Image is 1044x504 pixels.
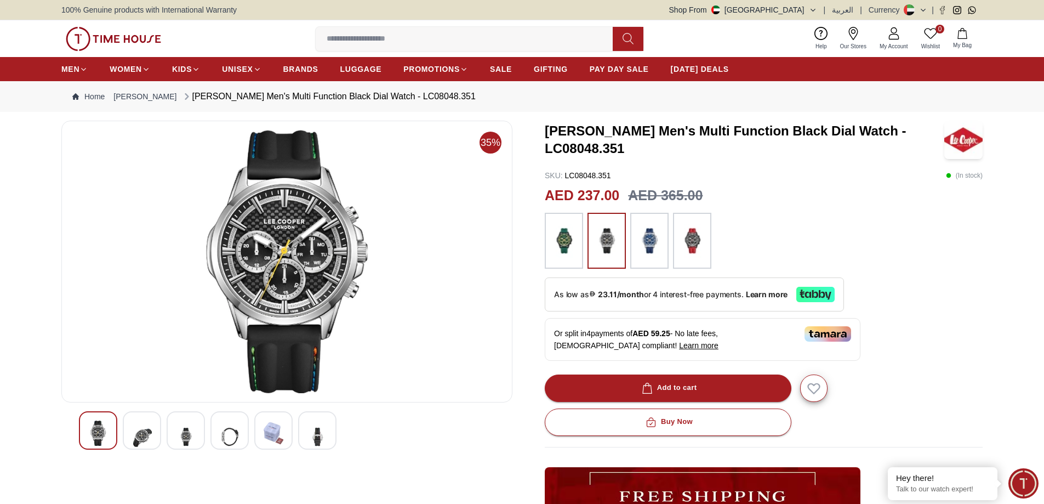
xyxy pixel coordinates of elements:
span: [DATE] DEALS [671,64,729,75]
span: LUGGAGE [340,64,382,75]
img: Tamara [805,326,851,342]
button: العربية [832,4,853,15]
div: Currency [869,4,904,15]
img: ... [678,218,706,263]
div: Add to cart [640,382,697,394]
a: Facebook [938,6,946,14]
div: Buy Now [643,416,693,428]
a: UNISEX [222,59,261,79]
button: Add to cart [545,375,791,402]
span: PAY DAY SALE [590,64,649,75]
img: ... [66,27,161,51]
img: LEE COOPER Men Multi Function Dark Green Dial Watch - LC08048.077 [220,421,239,453]
img: LEE COOPER Men Multi Function Dark Green Dial Watch - LC08048.077 [132,421,152,453]
img: LEE COOPER Men Multi Function Dark Green Dial Watch - LC08048.077 [176,421,196,453]
span: | [824,4,826,15]
span: SALE [490,64,512,75]
a: [DATE] DEALS [671,59,729,79]
div: Or split in 4 payments of - No late fees, [DEMOGRAPHIC_DATA] compliant! [545,318,860,361]
a: BRANDS [283,59,318,79]
span: 0 [935,25,944,33]
h2: AED 237.00 [545,185,619,206]
div: Chat Widget [1008,468,1039,499]
a: PROMOTIONS [403,59,468,79]
a: SALE [490,59,512,79]
h3: [PERSON_NAME] Men's Multi Function Black Dial Watch - LC08048.351 [545,122,944,157]
img: ... [593,218,620,263]
span: SKU : [545,171,563,180]
a: MEN [61,59,88,79]
span: WOMEN [110,64,142,75]
p: LC08048.351 [545,170,611,181]
a: Whatsapp [968,6,976,14]
span: KIDS [172,64,192,75]
span: | [860,4,862,15]
span: AED 59.25 [632,329,670,338]
h3: AED 365.00 [628,185,703,206]
img: LEE COOPER Men Multi Function Dark Green Dial Watch - LC08048.077 [307,421,327,453]
span: Learn more [679,341,718,350]
span: 35% [480,132,501,154]
a: LUGGAGE [340,59,382,79]
p: Talk to our watch expert! [896,485,989,494]
img: United Arab Emirates [711,5,720,14]
a: [PERSON_NAME] [113,91,176,102]
button: Buy Now [545,409,791,436]
button: My Bag [946,26,978,52]
img: LEE COOPER Men Multi Function Dark Green Dial Watch - LC08048.077 [264,421,283,446]
a: PAY DAY SALE [590,59,649,79]
span: UNISEX [222,64,253,75]
a: Our Stores [834,25,873,53]
a: Instagram [953,6,961,14]
p: ( In stock ) [946,170,983,181]
div: Hey there! [896,473,989,484]
img: Lee Cooper Men's Multi Function Black Dial Watch - LC08048.351 [944,121,983,159]
img: LEE COOPER Men Multi Function Dark Green Dial Watch - LC08048.077 [88,421,108,446]
span: My Bag [949,41,976,49]
a: 0Wishlist [915,25,946,53]
span: GIFTING [534,64,568,75]
img: ... [550,218,578,263]
span: BRANDS [283,64,318,75]
a: GIFTING [534,59,568,79]
img: LEE COOPER Men Multi Function Dark Green Dial Watch - LC08048.077 [71,130,503,393]
span: Our Stores [836,42,871,50]
span: 100% Genuine products with International Warranty [61,4,237,15]
span: My Account [875,42,912,50]
a: WOMEN [110,59,150,79]
span: | [932,4,934,15]
span: Help [811,42,831,50]
span: PROMOTIONS [403,64,460,75]
button: Shop From[GEOGRAPHIC_DATA] [669,4,817,15]
a: Help [809,25,834,53]
a: KIDS [172,59,200,79]
img: ... [636,218,663,263]
span: MEN [61,64,79,75]
nav: Breadcrumb [61,81,983,112]
a: Home [72,91,105,102]
div: [PERSON_NAME] Men's Multi Function Black Dial Watch - LC08048.351 [181,90,476,103]
span: Wishlist [917,42,944,50]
